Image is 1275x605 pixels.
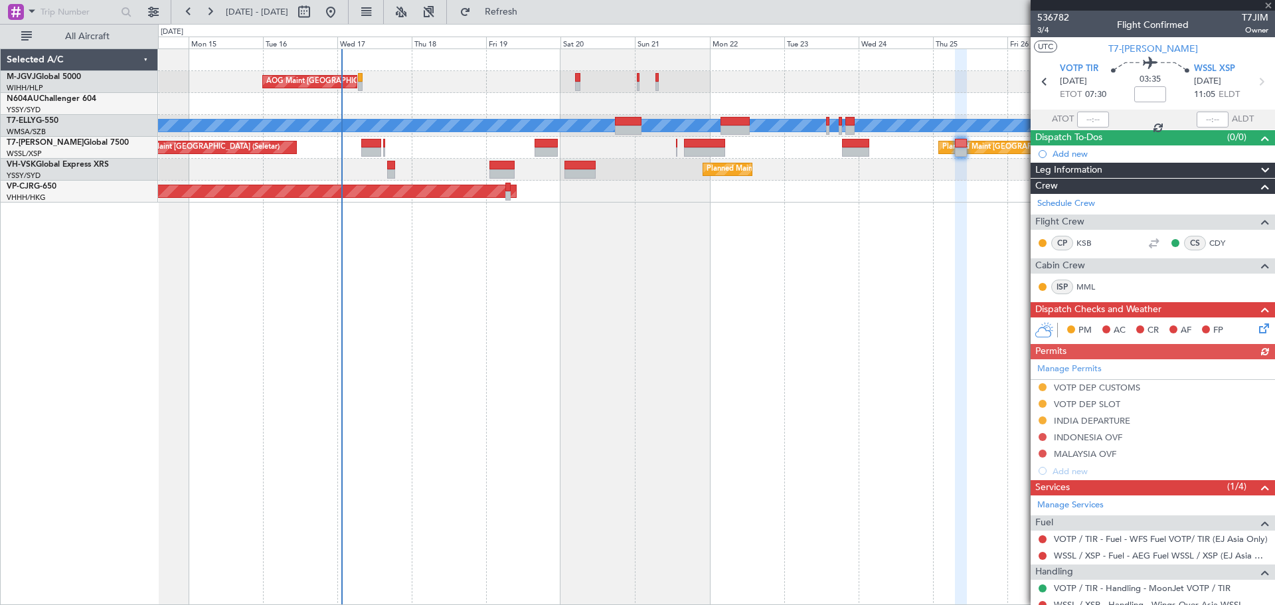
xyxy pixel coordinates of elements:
span: VOTP TIR [1060,62,1098,76]
span: Refresh [473,7,529,17]
span: Cabin Crew [1035,258,1085,274]
span: 11:05 [1194,88,1215,102]
a: VOTP / TIR - Handling - MoonJet VOTP / TIR [1054,582,1231,594]
span: Leg Information [1035,163,1102,178]
a: VH-VSKGlobal Express XRS [7,161,109,169]
a: VOTP / TIR - Fuel - WFS Fuel VOTP/ TIR (EJ Asia Only) [1054,533,1268,545]
a: M-JGVJGlobal 5000 [7,73,81,81]
button: UTC [1034,41,1057,52]
a: MML [1076,281,1106,293]
span: T7-ELLY [7,117,36,125]
div: CP [1051,236,1073,250]
span: CR [1147,324,1159,337]
a: VHHH/HKG [7,193,46,203]
span: PM [1078,324,1092,337]
a: T7-ELLYG-550 [7,117,58,125]
div: Wed 17 [337,37,412,48]
span: Owner [1242,25,1268,36]
a: Manage Services [1037,499,1104,512]
div: Planned Maint [GEOGRAPHIC_DATA] (Seletar) [124,137,280,157]
div: ISP [1051,280,1073,294]
a: YSSY/SYD [7,171,41,181]
div: Fri 26 [1007,37,1082,48]
input: Trip Number [41,2,117,22]
span: [DATE] - [DATE] [226,6,288,18]
a: KSB [1076,237,1106,249]
span: AC [1114,324,1126,337]
span: VH-VSK [7,161,36,169]
div: Sat 20 [560,37,635,48]
button: All Aircraft [15,26,144,47]
span: Fuel [1035,515,1053,531]
a: YSSY/SYD [7,105,41,115]
span: (1/4) [1227,479,1246,493]
span: (0/0) [1227,130,1246,144]
span: ALDT [1232,113,1254,126]
a: WSSL / XSP - Fuel - AEG Fuel WSSL / XSP (EJ Asia Only) [1054,550,1268,561]
span: All Aircraft [35,32,140,41]
a: WSSL/XSP [7,149,42,159]
span: Dispatch To-Dos [1035,130,1102,145]
div: Wed 24 [859,37,933,48]
div: Planned Maint [GEOGRAPHIC_DATA] (Seletar) [942,137,1098,157]
div: Flight Confirmed [1117,18,1189,32]
span: M-JGVJ [7,73,36,81]
span: Handling [1035,564,1073,580]
a: WIHH/HLP [7,83,43,93]
a: CDY [1209,237,1239,249]
span: [DATE] [1194,75,1221,88]
a: Schedule Crew [1037,197,1095,211]
span: FP [1213,324,1223,337]
a: WMSA/SZB [7,127,46,137]
div: Tue 23 [784,37,859,48]
span: 536782 [1037,11,1069,25]
div: Tue 16 [263,37,337,48]
span: Services [1035,480,1070,495]
span: ELDT [1219,88,1240,102]
button: Refresh [454,1,533,23]
div: Sun 21 [635,37,709,48]
a: VP-CJRG-650 [7,183,56,191]
span: 03:35 [1140,73,1161,86]
span: T7-[PERSON_NAME] [7,139,84,147]
a: N604AUChallenger 604 [7,95,96,103]
span: Crew [1035,179,1058,194]
span: WSSL XSP [1194,62,1235,76]
div: Planned Maint Sydney ([PERSON_NAME] Intl) [707,159,861,179]
span: Flight Crew [1035,215,1084,230]
span: AF [1181,324,1191,337]
span: ATOT [1052,113,1074,126]
span: 3/4 [1037,25,1069,36]
div: AOG Maint [GEOGRAPHIC_DATA] (Halim Intl) [266,72,422,92]
a: T7-[PERSON_NAME]Global 7500 [7,139,129,147]
span: T7JIM [1242,11,1268,25]
div: [DATE] [161,27,183,38]
span: [DATE] [1060,75,1087,88]
span: VP-CJR [7,183,34,191]
div: Add new [1053,148,1268,159]
div: Thu 25 [933,37,1007,48]
span: N604AU [7,95,39,103]
span: T7-[PERSON_NAME] [1108,42,1198,56]
div: Thu 18 [412,37,486,48]
div: Fri 19 [486,37,560,48]
div: Mon 22 [710,37,784,48]
div: CS [1184,236,1206,250]
span: ETOT [1060,88,1082,102]
div: Mon 15 [189,37,263,48]
span: 07:30 [1085,88,1106,102]
span: Dispatch Checks and Weather [1035,302,1161,317]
